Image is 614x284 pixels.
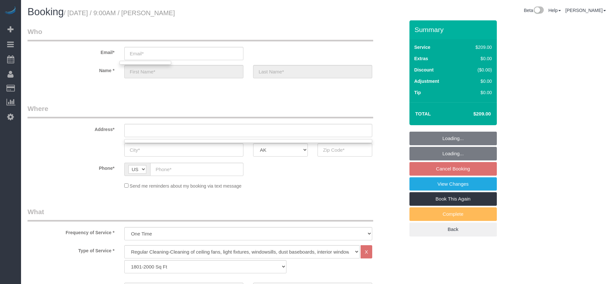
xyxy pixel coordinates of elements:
[64,9,175,16] small: / [DATE] / 9:00AM / [PERSON_NAME]
[28,6,64,17] span: Booking
[409,177,497,191] a: View Changes
[318,143,372,157] input: Zip Code*
[4,6,17,16] img: Automaid Logo
[414,44,430,50] label: Service
[23,245,119,254] label: Type of Service *
[23,227,119,236] label: Frequency of Service *
[23,47,119,56] label: Email*
[414,89,421,96] label: Tip
[415,26,494,33] h3: Summary
[124,143,243,157] input: City*
[23,163,119,171] label: Phone*
[414,55,428,62] label: Extras
[28,104,373,118] legend: Where
[23,124,119,133] label: Address*
[130,183,242,189] span: Send me reminders about my booking via text message
[150,163,243,176] input: Phone*
[23,65,119,74] label: Name *
[462,55,492,62] div: $0.00
[409,223,497,236] a: Back
[28,207,373,222] legend: What
[565,8,606,13] a: [PERSON_NAME]
[462,78,492,84] div: $0.00
[414,67,434,73] label: Discount
[462,89,492,96] div: $0.00
[462,44,492,50] div: $209.00
[454,111,491,117] h4: $209.00
[409,192,497,206] a: Book This Again
[524,8,544,13] a: Beta
[124,65,243,78] input: First Name*
[28,27,373,41] legend: Who
[415,111,431,116] strong: Total
[253,65,372,78] input: Last Name*
[548,8,561,13] a: Help
[533,6,544,15] img: New interface
[414,78,439,84] label: Adjustment
[462,67,492,73] div: ($0.00)
[124,47,243,60] input: Email*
